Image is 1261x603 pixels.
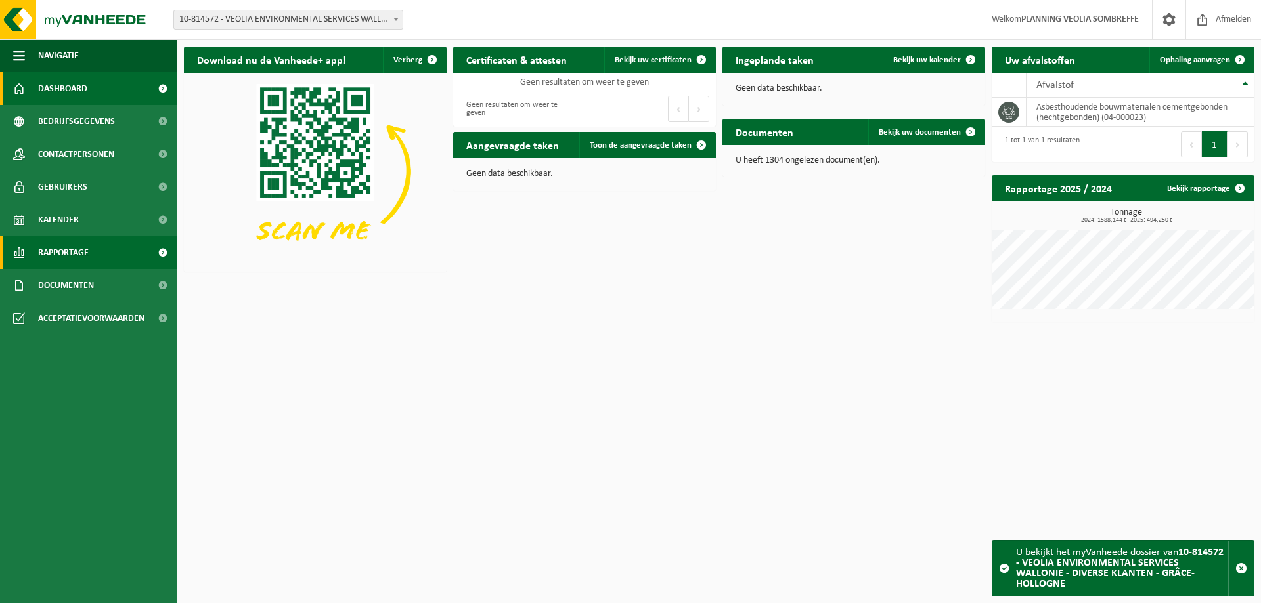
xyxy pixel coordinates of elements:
[460,94,578,123] div: Geen resultaten om weer te geven
[1016,541,1228,596] div: U bekijkt het myVanheede dossier van
[992,47,1088,72] h2: Uw afvalstoffen
[1016,547,1224,589] strong: 10-814572 - VEOLIA ENVIRONMENTAL SERVICES WALLONIE - DIVERSE KLANTEN - GRÂCE-HOLLOGNE
[883,47,984,73] a: Bekijk uw kalender
[173,10,403,30] span: 10-814572 - VEOLIA ENVIRONMENTAL SERVICES WALLONIE - DIVERSE KLANTEN - GRÂCE-HOLLOGNE
[868,119,984,145] a: Bekijk uw documenten
[736,84,972,93] p: Geen data beschikbaar.
[879,128,961,136] span: Bekijk uw documenten
[998,217,1254,224] span: 2024: 1588,144 t - 2025: 494,250 t
[38,203,79,236] span: Kalender
[453,132,572,157] h2: Aangevraagde taken
[393,56,422,64] span: Verberg
[1181,131,1202,157] button: Previous
[579,132,715,158] a: Toon de aangevraagde taken
[383,47,445,73] button: Verberg
[453,73,716,91] td: Geen resultaten om weer te geven
[590,141,692,150] span: Toon de aangevraagde taken
[1036,80,1074,91] span: Afvalstof
[998,130,1080,159] div: 1 tot 1 van 1 resultaten
[38,72,87,105] span: Dashboard
[1160,56,1230,64] span: Ophaling aanvragen
[689,96,709,122] button: Next
[38,236,89,269] span: Rapportage
[604,47,715,73] a: Bekijk uw certificaten
[615,56,692,64] span: Bekijk uw certificaten
[992,175,1125,201] h2: Rapportage 2025 / 2024
[1149,47,1253,73] a: Ophaling aanvragen
[893,56,961,64] span: Bekijk uw kalender
[1021,14,1139,24] strong: PLANNING VEOLIA SOMBREFFE
[184,73,447,270] img: Download de VHEPlus App
[38,171,87,203] span: Gebruikers
[736,156,972,165] p: U heeft 1304 ongelezen document(en).
[998,208,1254,224] h3: Tonnage
[174,10,403,29] span: 10-814572 - VEOLIA ENVIRONMENTAL SERVICES WALLONIE - DIVERSE KLANTEN - GRÂCE-HOLLOGNE
[1157,175,1253,201] a: Bekijk rapportage
[722,119,807,144] h2: Documenten
[38,105,115,138] span: Bedrijfsgegevens
[1202,131,1228,157] button: 1
[466,169,703,178] p: Geen data beschikbaar.
[184,47,359,72] h2: Download nu de Vanheede+ app!
[722,47,827,72] h2: Ingeplande taken
[1027,98,1254,127] td: asbesthoudende bouwmaterialen cementgebonden (hechtgebonden) (04-000023)
[38,302,144,335] span: Acceptatievoorwaarden
[38,269,94,302] span: Documenten
[453,47,580,72] h2: Certificaten & attesten
[38,138,114,171] span: Contactpersonen
[1228,131,1248,157] button: Next
[38,39,79,72] span: Navigatie
[668,96,689,122] button: Previous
